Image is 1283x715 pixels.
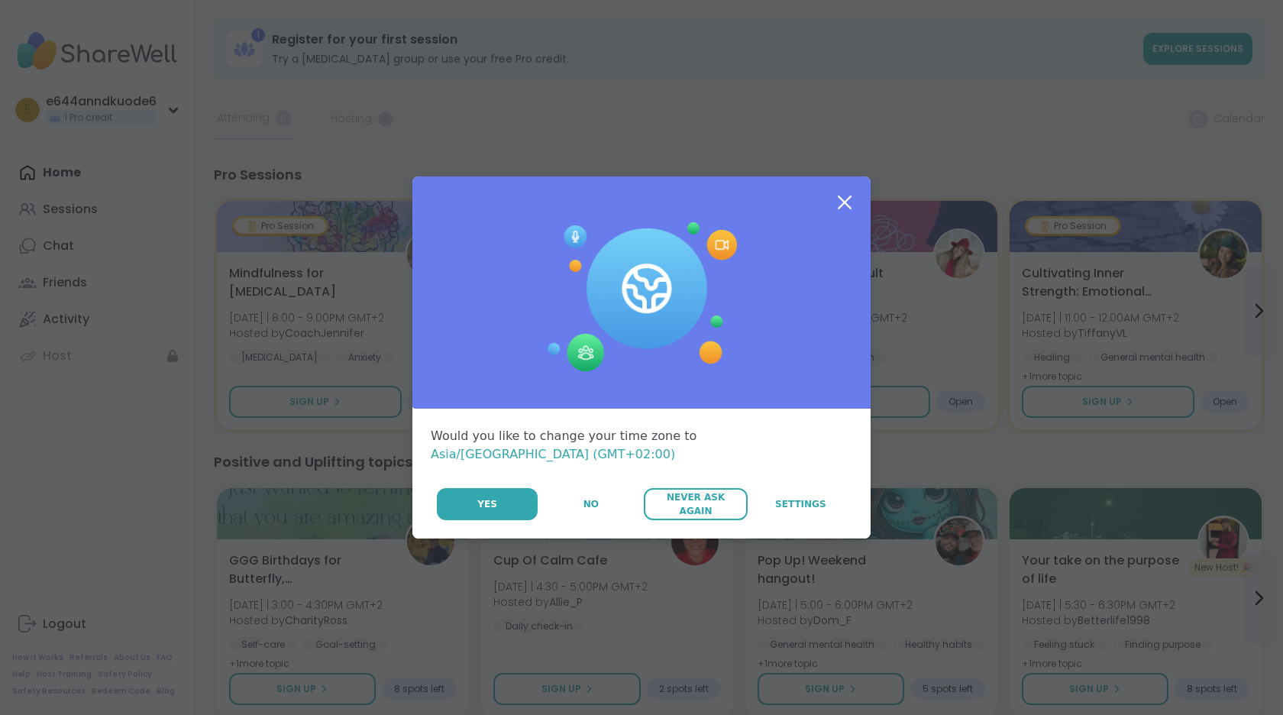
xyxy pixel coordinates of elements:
a: Settings [749,488,852,520]
span: No [583,497,599,511]
span: Never Ask Again [651,490,739,518]
button: No [539,488,642,520]
span: Settings [775,497,826,511]
span: Yes [477,497,497,511]
button: Yes [437,488,538,520]
button: Never Ask Again [644,488,747,520]
span: Asia/[GEOGRAPHIC_DATA] (GMT+02:00) [431,447,675,461]
div: Would you like to change your time zone to [431,427,852,464]
img: Session Experience [546,222,737,372]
